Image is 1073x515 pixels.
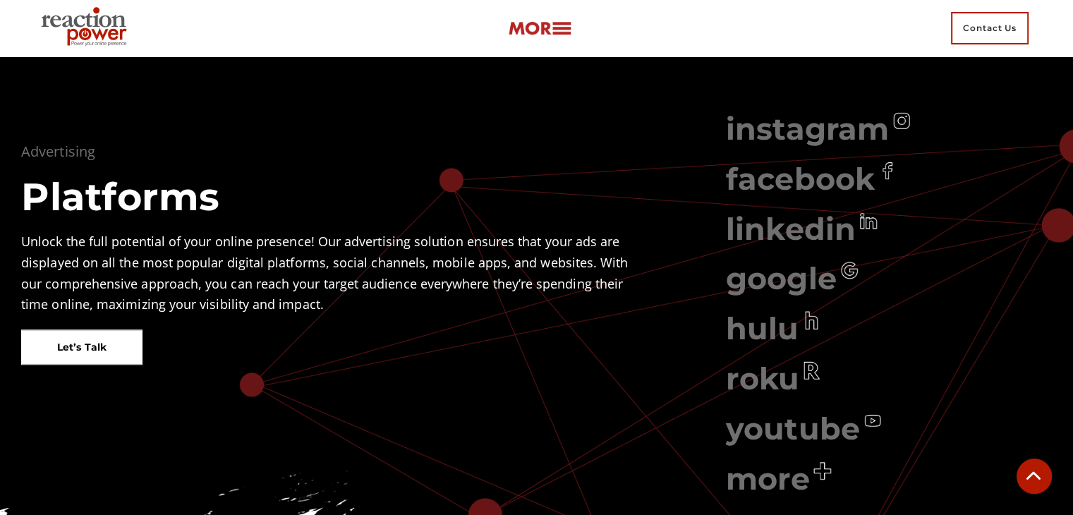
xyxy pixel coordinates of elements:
[726,260,836,297] a: google
[803,361,821,380] img: roku_white.png
[892,111,911,130] img: instagram_white.png
[21,140,705,163] p: Advertising
[21,329,143,365] a: Let’s Talk
[878,162,897,180] img: facebook_white.png
[859,212,878,230] img: linkedin_white.png
[726,410,860,447] a: youtube
[813,461,832,480] img: Plus_white.png
[840,261,859,279] img: google_white.png
[21,231,636,315] p: Unlock the full potential of your online presence! Our advertising solution ensures that your ads...
[726,310,799,347] a: hulu
[508,20,571,37] img: more-btn.png
[951,12,1029,44] span: Contact Us
[863,411,882,430] img: youtube_white.png
[21,174,705,222] h2: Platforms
[726,210,856,248] a: linkedin
[726,160,875,198] a: facebook
[726,460,810,497] a: more
[35,3,138,54] img: Executive Branding | Personal Branding Agency
[726,110,889,147] a: instagram
[726,360,799,397] a: roku
[802,311,820,329] img: hulu_white.png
